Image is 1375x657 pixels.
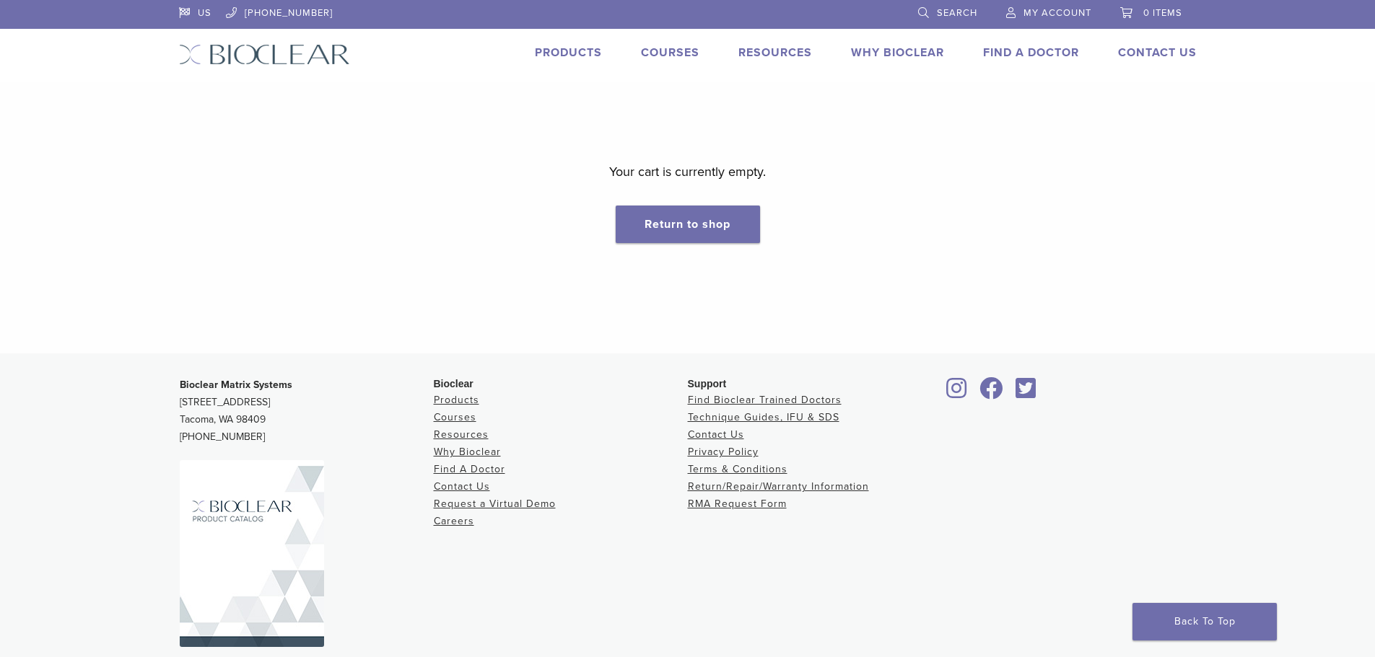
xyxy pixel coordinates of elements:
a: Contact Us [434,480,490,493]
p: [STREET_ADDRESS] Tacoma, WA 98409 [PHONE_NUMBER] [180,376,434,446]
a: Courses [641,45,699,60]
a: Return/Repair/Warranty Information [688,480,869,493]
span: Support [688,378,727,389]
span: Search [937,7,977,19]
span: Bioclear [434,378,473,389]
a: Privacy Policy [688,446,759,458]
a: Courses [434,411,476,423]
a: Find A Doctor [434,463,505,475]
a: Resources [434,428,489,441]
a: Products [535,45,602,60]
a: Technique Guides, IFU & SDS [688,411,839,423]
a: Careers [434,515,474,527]
a: Why Bioclear [434,446,501,458]
a: Resources [738,45,812,60]
a: Bioclear [975,386,1008,400]
p: Your cart is currently empty. [609,161,766,182]
a: Return to shop [616,206,760,243]
strong: Bioclear Matrix Systems [180,379,292,391]
a: RMA Request Form [688,498,787,510]
span: My Account [1023,7,1091,19]
img: Bioclear [180,460,324,647]
span: 0 items [1143,7,1182,19]
a: Contact Us [688,428,744,441]
a: Bioclear [942,386,972,400]
a: Products [434,394,479,406]
a: Contact Us [1118,45,1197,60]
a: Request a Virtual Demo [434,498,556,510]
a: Find A Doctor [983,45,1079,60]
a: Bioclear [1011,386,1042,400]
a: Why Bioclear [851,45,944,60]
a: Terms & Conditions [688,463,787,475]
img: Bioclear [179,44,350,65]
a: Find Bioclear Trained Doctors [688,394,842,406]
a: Back To Top [1132,603,1277,640]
